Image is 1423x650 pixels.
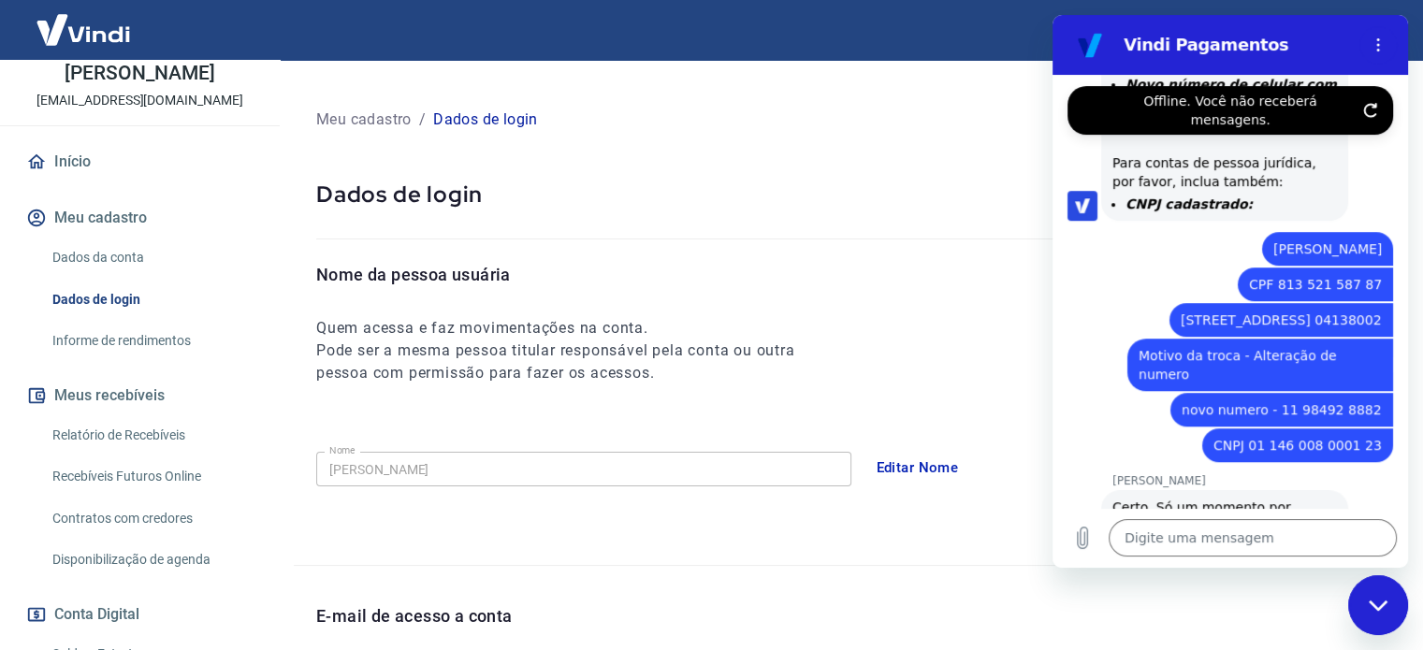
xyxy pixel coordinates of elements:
a: Disponibilização de agenda [45,541,257,579]
button: Editar Nome [866,448,969,487]
button: Sair [1333,13,1401,48]
label: Nome [329,443,356,457]
iframe: Janela de mensagens [1053,15,1408,568]
button: Meu cadastro [22,197,257,238]
button: Conta Digital [22,594,257,635]
p: [EMAIL_ADDRESS][DOMAIN_NAME] [36,91,243,110]
h6: Quem acessa e faz movimentações na conta. [316,317,829,339]
p: Dados de login [433,108,538,131]
a: Dados de login [45,281,257,319]
iframe: Botão para abrir a janela de mensagens, conversa em andamento [1348,575,1408,635]
h6: Pode ser a mesma pessoa titular responsável pela conta ou outra pessoa com permissão para fazer o... [316,339,829,384]
p: Nome da pessoa usuária [316,262,829,287]
a: Contratos com credores [45,499,257,538]
a: Dados da conta [45,238,257,277]
p: Dados de login [316,180,1378,209]
p: Meu cadastro [316,108,412,131]
p: E-mail de acesso a conta [316,603,513,628]
a: Recebíveis Futuros Online [45,457,257,496]
a: Início [22,141,257,182]
button: Meus recebíveis [22,375,257,416]
a: Informe de rendimentos [45,322,257,360]
img: Vindi [22,1,144,58]
p: / [419,108,426,131]
p: [PERSON_NAME] [65,64,214,83]
a: Relatório de Recebíveis [45,416,257,455]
